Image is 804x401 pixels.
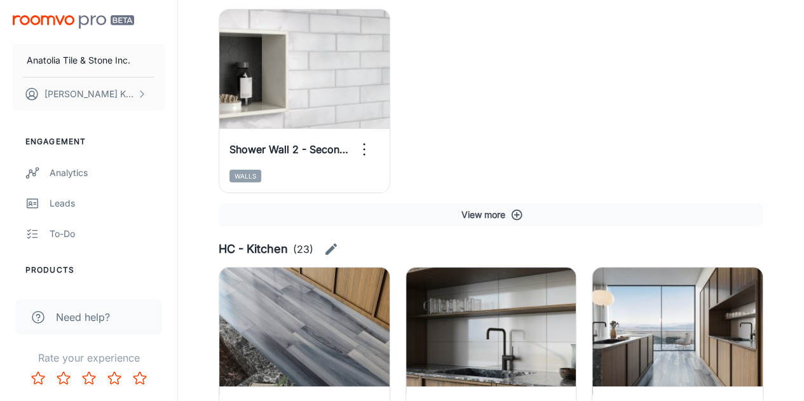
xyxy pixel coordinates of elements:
[219,203,763,226] button: View more
[27,53,130,67] p: Anatolia Tile & Stone Inc.
[25,365,51,391] button: Rate 1 star
[229,170,261,182] span: Walls
[293,241,313,257] p: (23)
[102,365,127,391] button: Rate 4 star
[56,309,110,325] span: Need help?
[13,78,165,111] button: [PERSON_NAME] Kundargi
[50,227,165,241] div: To-do
[219,240,288,258] h6: HC - Kitchen
[13,15,134,29] img: Roomvo PRO Beta
[229,142,349,157] h6: Shower Wall 2 - Secondary
[50,166,165,180] div: Analytics
[13,44,165,77] button: Anatolia Tile & Stone Inc.
[76,365,102,391] button: Rate 3 star
[10,350,167,365] p: Rate your experience
[44,87,134,101] p: [PERSON_NAME] Kundargi
[127,365,153,391] button: Rate 5 star
[51,365,76,391] button: Rate 2 star
[50,196,165,210] div: Leads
